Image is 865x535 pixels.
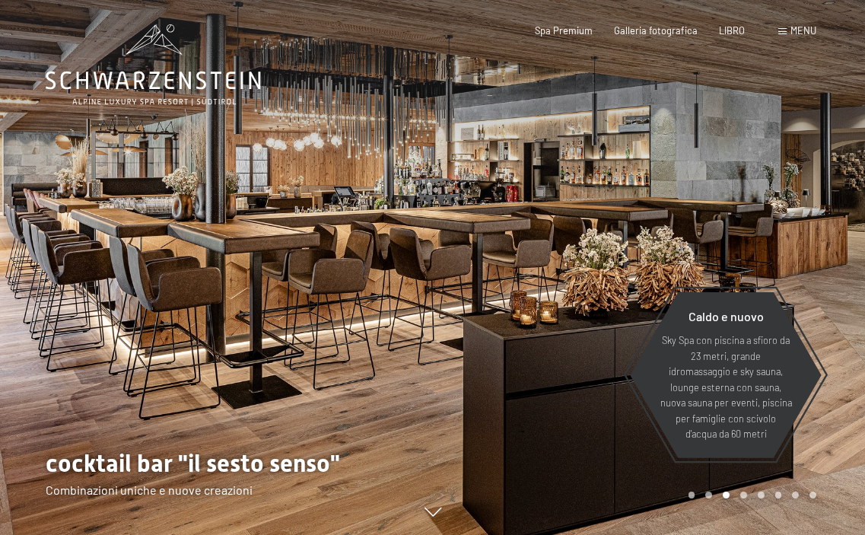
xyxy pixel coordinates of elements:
div: Carousel Page 2 [705,492,712,498]
div: Carousel Page 3 (Current Slide) [723,492,730,498]
div: Carousel Page 1 [689,492,695,498]
a: LIBRO [719,24,745,37]
font: menu [790,24,816,37]
font: Caldo e nuovo [689,309,764,323]
a: Caldo e nuovo Sky Spa con piscina a sfioro da 23 metri, grande idromassaggio e sky sauna, lounge ... [629,291,822,459]
a: Spa Premium [535,24,593,37]
div: Carousel Page 8 [809,492,816,498]
font: Sky Spa con piscina a sfioro da 23 metri, grande idromassaggio e sky sauna, lounge esterna con sa... [660,334,792,440]
a: Galleria fotografica [614,24,698,37]
div: Carousel Page 4 [740,492,747,498]
div: Carousel Page 5 [758,492,765,498]
div: Paginazione carosello [683,492,816,498]
div: Carousel Page 7 [792,492,799,498]
div: Carousel Page 6 [775,492,782,498]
